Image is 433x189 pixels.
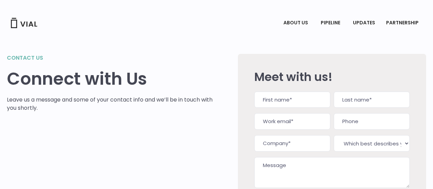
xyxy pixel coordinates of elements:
[315,17,347,29] a: PIPELINEMenu Toggle
[334,92,410,108] input: Last name*
[10,18,38,28] img: Vial Logo
[254,92,330,108] input: First name*
[254,113,330,130] input: Work email*
[381,17,426,29] a: PARTNERSHIPMenu Toggle
[254,70,410,83] h2: Meet with us!
[7,96,217,112] p: Leave us a message and some of your contact info and we’ll be in touch with you shortly.
[278,17,315,29] a: ABOUT USMenu Toggle
[334,113,410,130] input: Phone
[254,135,330,152] input: Company*
[347,17,380,29] a: UPDATES
[7,69,217,89] h1: Connect with Us
[7,54,217,62] h2: Contact us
